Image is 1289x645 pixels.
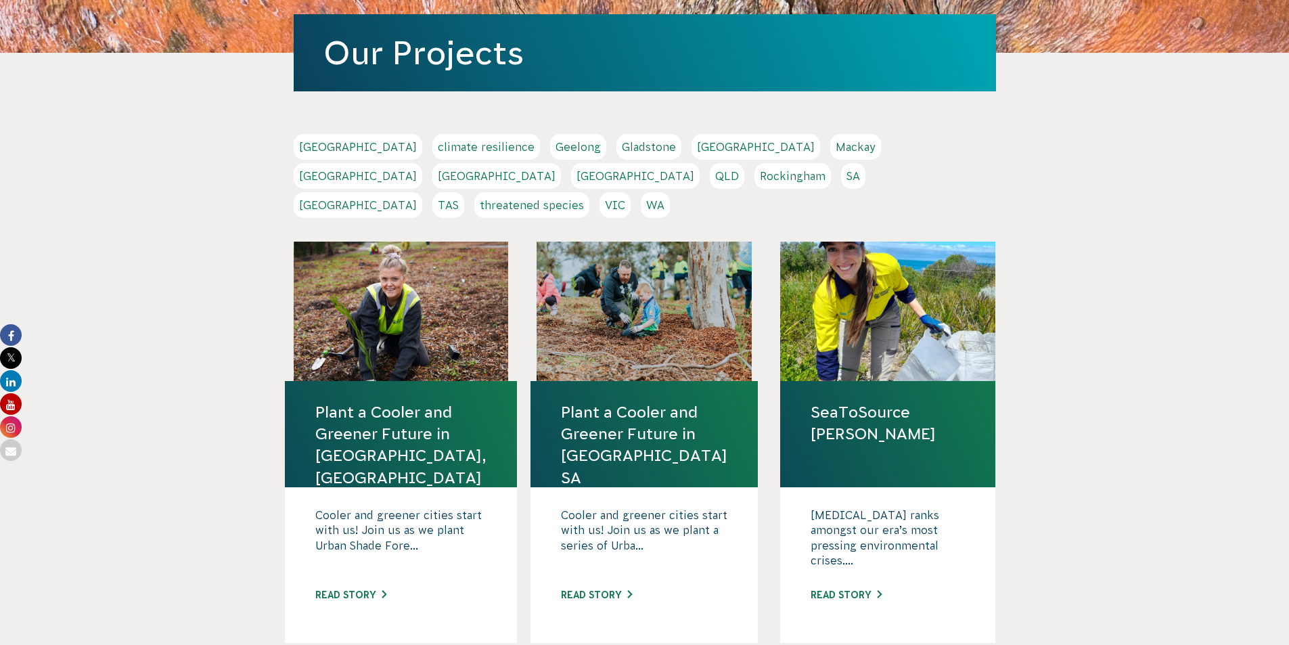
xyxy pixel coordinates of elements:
a: VIC [600,192,631,218]
a: Read story [561,590,632,600]
p: Cooler and greener cities start with us! Join us as we plant Urban Shade Fore... [315,508,487,575]
a: Read story [315,590,386,600]
a: SA [841,163,865,189]
a: Mackay [830,134,881,160]
a: WA [641,192,670,218]
p: Cooler and greener cities start with us! Join us as we plant a series of Urba... [561,508,727,575]
a: Plant a Cooler and Greener Future in [GEOGRAPHIC_DATA], [GEOGRAPHIC_DATA] [315,401,487,489]
a: Read story [811,590,882,600]
a: QLD [710,163,744,189]
a: [GEOGRAPHIC_DATA] [294,134,422,160]
a: [GEOGRAPHIC_DATA] [692,134,820,160]
a: Gladstone [616,134,681,160]
p: [MEDICAL_DATA] ranks amongst our era’s most pressing environmental crises.... [811,508,965,575]
a: threatened species [474,192,589,218]
a: Our Projects [323,35,524,71]
a: SeaToSource [PERSON_NAME] [811,401,965,445]
a: [GEOGRAPHIC_DATA] [571,163,700,189]
a: [GEOGRAPHIC_DATA] [294,192,422,218]
a: TAS [432,192,464,218]
a: Geelong [550,134,606,160]
a: Rockingham [754,163,831,189]
a: climate resilience [432,134,540,160]
a: Plant a Cooler and Greener Future in [GEOGRAPHIC_DATA] SA [561,401,727,489]
a: [GEOGRAPHIC_DATA] [294,163,422,189]
a: [GEOGRAPHIC_DATA] [432,163,561,189]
